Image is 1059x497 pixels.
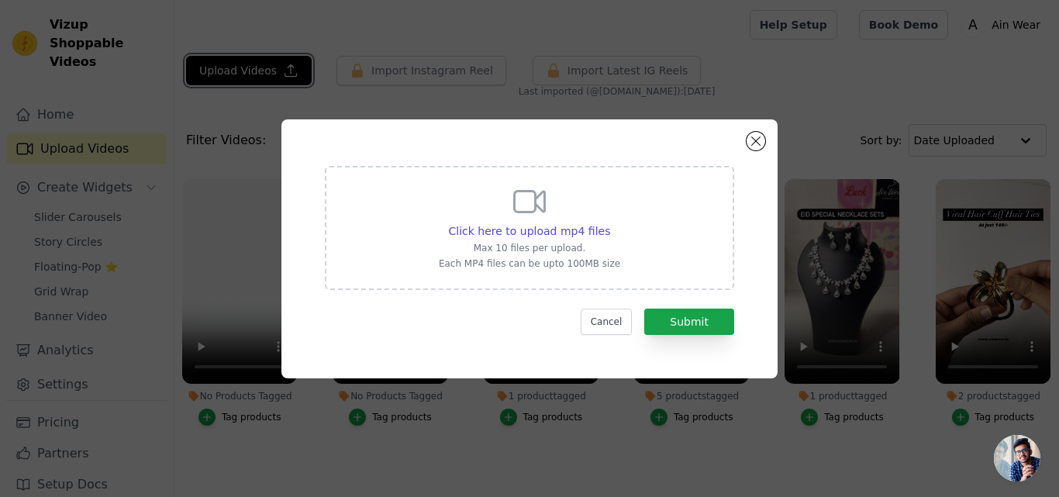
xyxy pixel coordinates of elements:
[581,309,633,335] button: Cancel
[439,257,620,270] p: Each MP4 files can be upto 100MB size
[994,435,1040,481] div: Open chat
[747,132,765,150] button: Close modal
[449,225,611,237] span: Click here to upload mp4 files
[644,309,734,335] button: Submit
[439,242,620,254] p: Max 10 files per upload.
